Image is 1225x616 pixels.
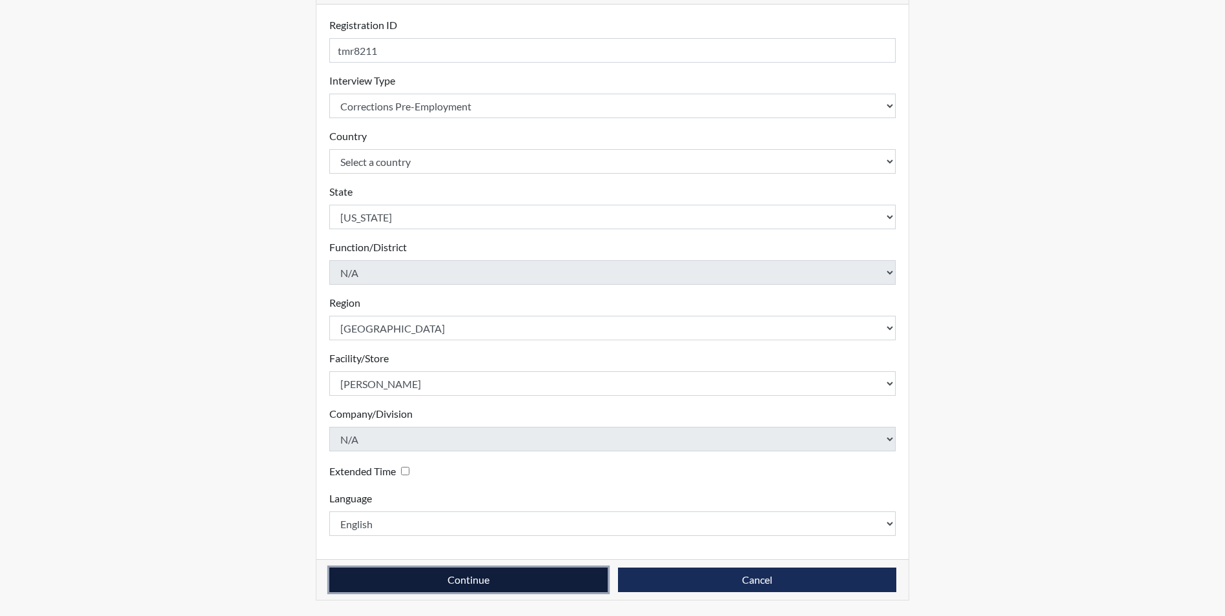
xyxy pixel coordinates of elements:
label: State [329,184,353,200]
label: Interview Type [329,73,395,88]
button: Continue [329,568,608,592]
label: Function/District [329,240,407,255]
label: Facility/Store [329,351,389,366]
label: Region [329,295,360,311]
button: Cancel [618,568,896,592]
label: Extended Time [329,464,396,479]
label: Country [329,128,367,144]
label: Company/Division [329,406,413,422]
div: Checking this box will provide the interviewee with an accomodation of extra time to answer each ... [329,462,415,480]
input: Insert a Registration ID, which needs to be a unique alphanumeric value for each interviewee [329,38,896,63]
label: Registration ID [329,17,397,33]
label: Language [329,491,372,506]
